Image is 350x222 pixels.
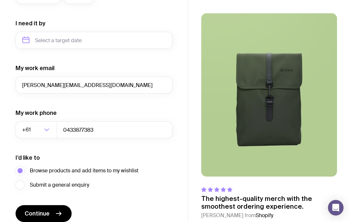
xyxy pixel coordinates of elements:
input: you@email.com [16,77,172,93]
span: Continue [25,210,50,217]
label: My work email [16,64,54,72]
cite: [PERSON_NAME] from [201,212,337,219]
label: I’d like to [16,154,40,162]
span: Submit a general enquiry [30,181,89,189]
label: My work phone [16,109,57,117]
span: Browse products and add items to my wishlist [30,167,138,175]
p: The highest-quality merch with the smoothest ordering experience. [201,195,337,210]
input: 0400123456 [57,121,172,138]
div: Open Intercom Messenger [328,200,344,216]
input: Search for option [32,121,42,138]
span: +61 [22,121,32,138]
div: Search for option [16,121,57,138]
label: I need it by [16,19,45,27]
button: Continue [16,205,72,222]
input: Select a target date [16,32,172,49]
span: Shopify [256,212,273,219]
